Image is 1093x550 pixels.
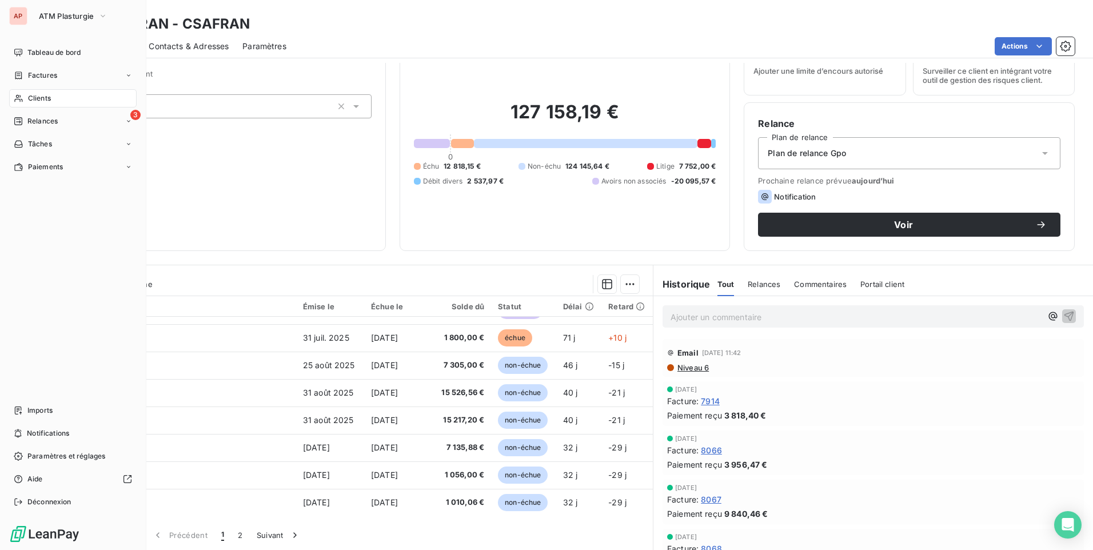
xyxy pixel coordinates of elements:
[439,469,484,481] span: 1 056,00 €
[701,493,721,505] span: 8067
[145,523,214,547] button: Précédent
[498,357,548,374] span: non-échue
[303,333,349,342] span: 31 juil. 2025
[794,280,847,289] span: Commentaires
[371,388,398,397] span: [DATE]
[79,301,289,312] div: Référence
[563,497,578,507] span: 32 j
[724,459,768,471] span: 3 956,47 €
[439,360,484,371] span: 7 305,00 €
[498,494,548,511] span: non-échue
[667,508,722,520] span: Paiement reçu
[676,363,709,372] span: Niveau 6
[768,148,846,159] span: Plan de relance Gpo
[608,470,627,480] span: -29 j
[28,139,52,149] span: Tâches
[448,152,453,161] span: 0
[923,66,1065,85] span: Surveiller ce client en intégrant votre outil de gestion des risques client.
[28,70,57,81] span: Factures
[860,280,904,289] span: Portail client
[439,497,484,508] span: 1 010,06 €
[27,47,81,58] span: Tableau de bord
[724,508,768,520] span: 9 840,46 €
[608,415,625,425] span: -21 j
[27,474,43,484] span: Aide
[701,395,720,407] span: 7914
[656,161,675,172] span: Litige
[303,443,330,452] span: [DATE]
[563,470,578,480] span: 32 j
[250,523,308,547] button: Suivant
[303,470,330,480] span: [DATE]
[444,161,481,172] span: 12 818,15 €
[724,409,767,421] span: 3 818,40 €
[675,533,697,540] span: [DATE]
[9,525,80,543] img: Logo LeanPay
[677,348,699,357] span: Email
[758,176,1060,185] span: Prochaine relance prévue
[92,69,372,85] span: Propriétés Client
[149,41,229,52] span: Contacts & Adresses
[608,333,627,342] span: +10 j
[608,388,625,397] span: -21 j
[653,277,711,291] h6: Historique
[27,428,69,439] span: Notifications
[27,497,71,507] span: Déconnexion
[753,66,883,75] span: Ajouter une limite d’encours autorisé
[9,470,137,488] a: Aide
[679,161,716,172] span: 7 752,00 €
[467,176,504,186] span: 2 537,97 €
[995,37,1052,55] button: Actions
[439,415,484,426] span: 15 217,20 €
[608,497,627,507] span: -29 j
[498,384,548,401] span: non-échue
[565,161,609,172] span: 124 145,64 €
[303,415,354,425] span: 31 août 2025
[371,333,398,342] span: [DATE]
[498,302,549,311] div: Statut
[27,405,53,416] span: Imports
[563,443,578,452] span: 32 j
[371,415,398,425] span: [DATE]
[371,497,398,507] span: [DATE]
[528,161,561,172] span: Non-échu
[1054,511,1082,539] div: Open Intercom Messenger
[231,523,249,547] button: 2
[772,220,1035,229] span: Voir
[101,14,250,34] h3: CSAFRAN - CSAFRAN
[371,443,398,452] span: [DATE]
[498,467,548,484] span: non-échue
[563,302,595,311] div: Délai
[9,7,27,25] div: AP
[667,395,699,407] span: Facture :
[667,409,722,421] span: Paiement reçu
[439,302,484,311] div: Solde dû
[371,470,398,480] span: [DATE]
[748,280,780,289] span: Relances
[608,302,646,311] div: Retard
[414,101,716,135] h2: 127 158,19 €
[563,415,578,425] span: 40 j
[242,41,286,52] span: Paramètres
[27,451,105,461] span: Paramètres et réglages
[601,176,667,186] span: Avoirs non associés
[303,360,355,370] span: 25 août 2025
[28,162,63,172] span: Paiements
[27,116,58,126] span: Relances
[667,493,699,505] span: Facture :
[701,444,722,456] span: 8066
[758,117,1060,130] h6: Relance
[221,529,224,541] span: 1
[667,459,722,471] span: Paiement reçu
[675,386,697,393] span: [DATE]
[303,388,354,397] span: 31 août 2025
[563,360,578,370] span: 46 j
[608,443,627,452] span: -29 j
[371,302,425,311] div: Échue le
[498,329,532,346] span: échue
[423,161,440,172] span: Échu
[439,332,484,344] span: 1 800,00 €
[675,435,697,442] span: [DATE]
[28,93,51,103] span: Clients
[608,360,624,370] span: -15 j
